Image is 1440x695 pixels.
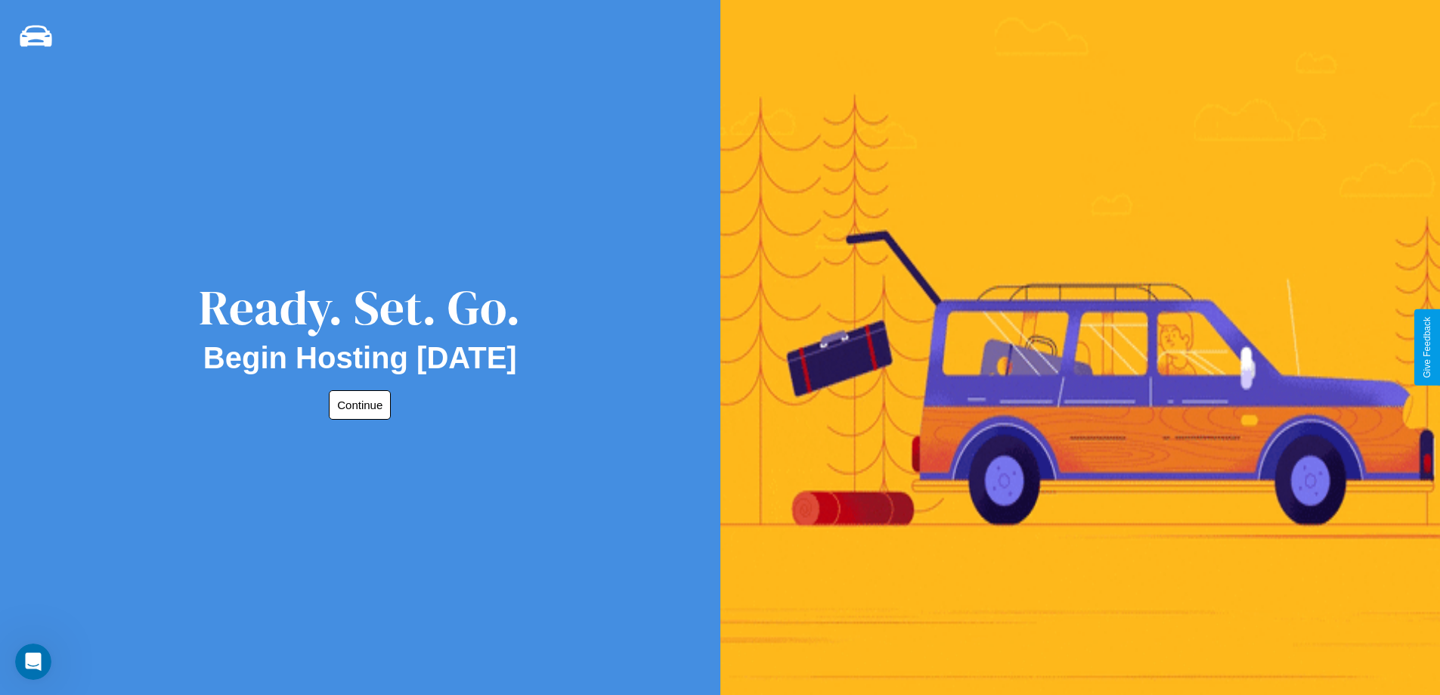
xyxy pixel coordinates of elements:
button: Continue [329,390,391,420]
iframe: Intercom live chat [15,644,51,680]
h2: Begin Hosting [DATE] [203,341,517,375]
div: Give Feedback [1422,317,1432,378]
div: Ready. Set. Go. [199,274,521,341]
